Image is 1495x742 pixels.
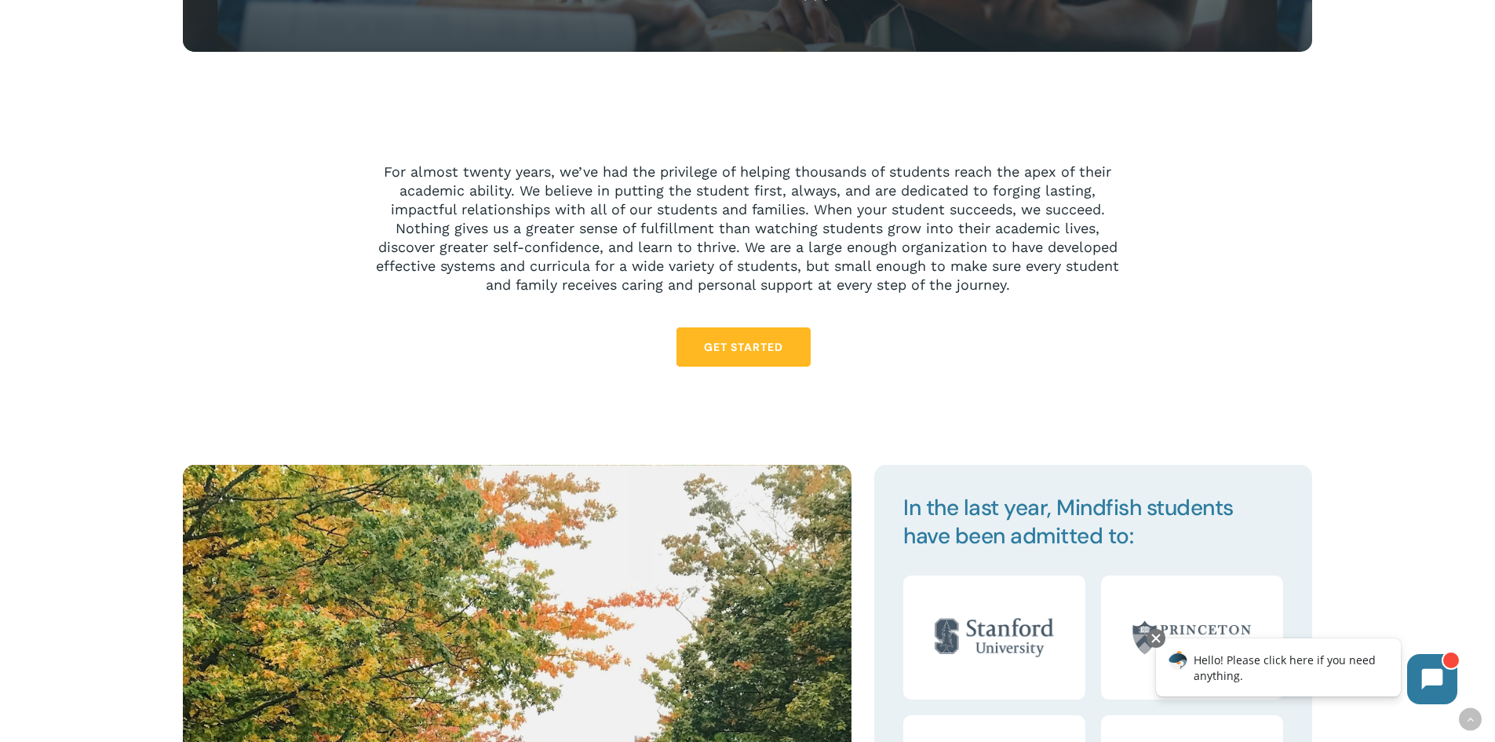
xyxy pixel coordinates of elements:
[918,576,1070,700] img: Stanford
[375,163,1121,294] p: For almost twenty years, we’ve had the privilege of helping thousands of students reach the apex ...
[1139,626,1473,720] iframe: Chatbot
[676,327,811,367] a: Get Started
[903,493,1234,550] span: In the last year, Mindfish students have been admitted to:
[704,339,783,355] span: Get Started
[1116,576,1268,700] img: Princeton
